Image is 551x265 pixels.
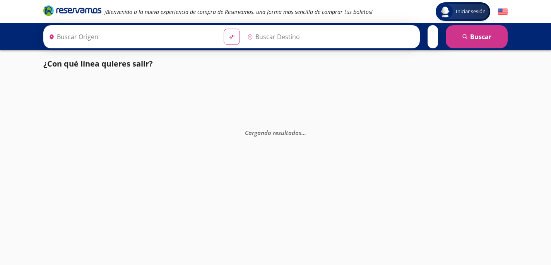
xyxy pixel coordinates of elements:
input: Buscar Destino [244,27,416,46]
a: Brand Logo [43,5,101,19]
input: Buscar Origen [46,27,217,46]
em: ¡Bienvenido a la nueva experiencia de compra de Reservamos, una forma más sencilla de comprar tus... [104,8,373,15]
span: Iniciar sesión [453,8,489,15]
i: Brand Logo [43,5,101,16]
p: ¿Con qué línea quieres salir? [43,58,153,70]
span: . [303,128,305,136]
span: . [301,128,303,136]
em: Cargando resultados [245,128,306,136]
span: . [305,128,306,136]
button: Buscar [446,25,508,48]
button: English [498,7,508,17]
